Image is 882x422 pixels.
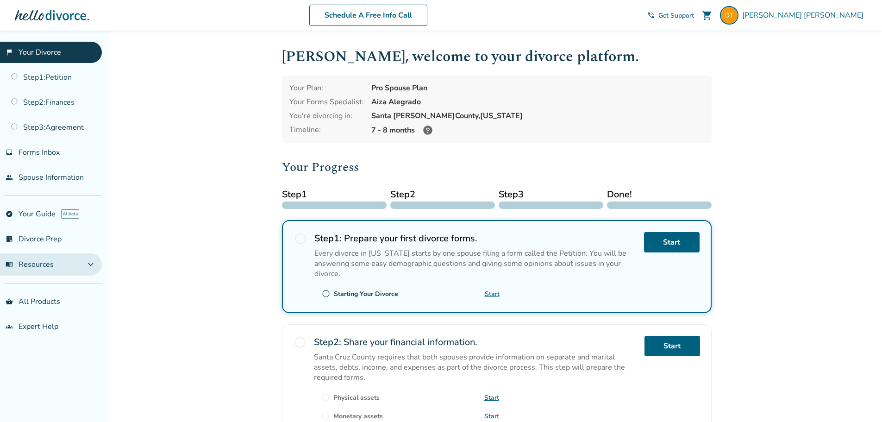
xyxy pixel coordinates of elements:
div: Santa [PERSON_NAME] County, [US_STATE] [371,111,704,121]
span: flag_2 [6,49,13,56]
iframe: Chat Widget [836,378,882,422]
span: shopping_basket [6,298,13,305]
a: Start [644,336,700,356]
strong: Step 2 : [314,336,341,348]
h2: Share your financial information. [314,336,637,348]
h1: [PERSON_NAME] , welcome to your divorce platform. [282,45,712,68]
span: explore [6,210,13,218]
h2: Your Progress [282,158,712,176]
span: expand_more [85,259,96,270]
span: AI beta [61,209,79,219]
span: Get Support [658,11,694,20]
span: menu_book [6,261,13,268]
p: Santa Cruz County requires that both spouses provide information on separate and marital assets, ... [314,352,637,383]
span: people [6,174,13,181]
div: Timeline: [289,125,364,136]
h2: Prepare your first divorce forms. [314,232,637,245]
span: Step 2 [390,188,495,202]
span: radio_button_unchecked [321,412,330,420]
span: list_alt_check [6,235,13,243]
span: radio_button_unchecked [322,290,330,298]
a: Start [484,393,499,402]
div: You're divorcing in: [289,111,364,121]
a: Start [644,232,700,252]
span: shopping_cart [701,10,713,21]
div: Monetary assets [333,412,383,421]
a: Start [484,412,499,421]
span: Resources [6,259,54,270]
span: radio_button_unchecked [321,393,330,402]
span: [PERSON_NAME] [PERSON_NAME] [742,10,867,20]
div: Pro Spouse Plan [371,83,704,93]
div: Starting Your Divorce [334,290,398,298]
span: radio_button_unchecked [294,232,307,245]
div: 7 - 8 months [371,125,704,136]
div: Aiza Alegrado [371,97,704,107]
strong: Step 1 : [314,232,342,245]
div: Your Plan: [289,83,364,93]
a: phone_in_talkGet Support [647,11,694,20]
p: Every divorce in [US_STATE] starts by one spouse filing a form called the Petition. You will be a... [314,248,637,279]
span: inbox [6,149,13,156]
span: groups [6,323,13,330]
span: radio_button_unchecked [294,336,307,349]
a: Schedule A Free Info Call [309,5,427,26]
span: Step 3 [499,188,603,202]
span: Done! [607,188,712,202]
span: Step 1 [282,188,387,202]
div: Your Forms Specialist: [289,97,364,107]
div: Physical assets [333,393,380,402]
a: Start [485,290,500,298]
span: Forms Inbox [19,147,60,157]
img: danny.j.twomey@gmail.com [720,6,738,25]
span: phone_in_talk [647,12,655,19]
